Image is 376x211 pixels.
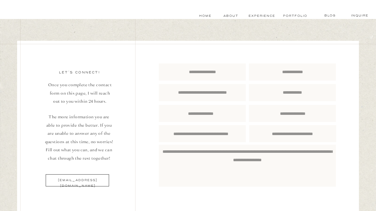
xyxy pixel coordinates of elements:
a: experience [248,13,276,18]
a: Home [198,13,212,18]
a: Portfolio [283,13,306,18]
p: Once you complete the contact form on this page, I will reach out to you within 24 hours. [47,81,113,114]
a: blog [318,13,342,18]
p: The more information you are able to provide the better. If you are unable to answer any of the q... [44,113,113,165]
a: [EMAIL_ADDRESS][DOMAIN_NAME] [42,178,113,183]
p: let's connect! [44,70,115,76]
a: About [223,13,237,18]
a: Inquire [349,13,371,18]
